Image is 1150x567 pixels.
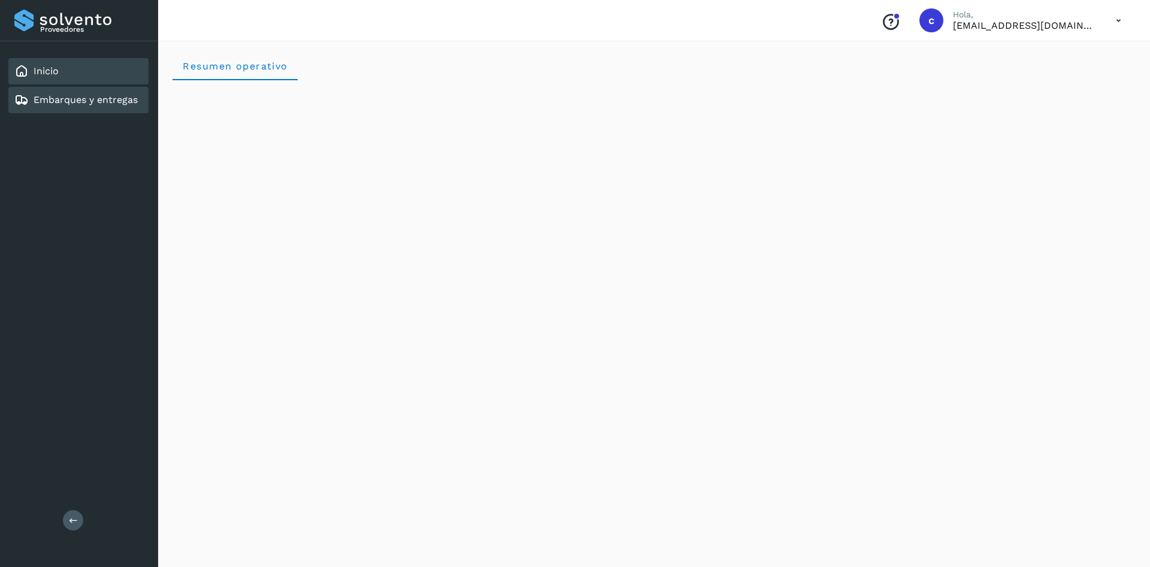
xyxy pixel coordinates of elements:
[34,65,59,77] a: Inicio
[34,94,138,105] a: Embarques y entregas
[8,87,149,113] div: Embarques y entregas
[182,60,288,72] span: Resumen operativo
[40,25,144,34] p: Proveedores
[953,10,1097,20] p: Hola,
[953,20,1097,31] p: credito.cobranza@en-trega.com
[8,58,149,84] div: Inicio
